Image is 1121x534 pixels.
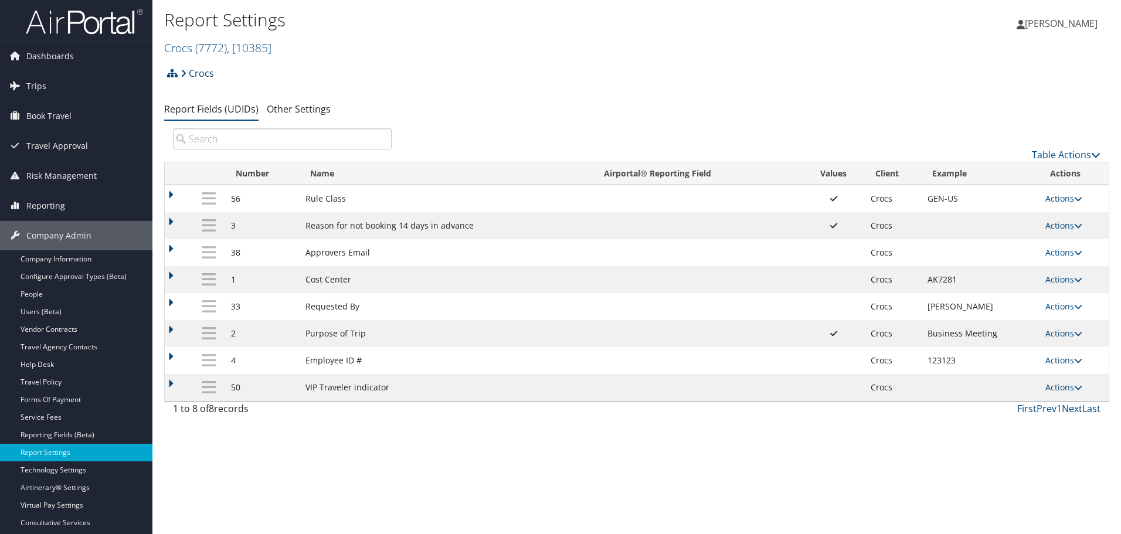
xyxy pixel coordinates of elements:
[1045,301,1082,312] a: Actions
[225,185,300,212] td: 56
[300,347,593,374] td: Employee ID #
[922,293,1040,320] td: [PERSON_NAME]
[173,128,392,149] input: Search
[922,162,1040,185] th: Example
[164,8,794,32] h1: Report Settings
[300,185,593,212] td: Rule Class
[1025,17,1098,30] span: [PERSON_NAME]
[593,162,802,185] th: Airportal&reg; Reporting Field
[1045,220,1082,231] a: Actions
[195,40,227,56] span: ( 7772 )
[173,402,392,421] div: 1 to 8 of records
[300,320,593,347] td: Purpose of Trip
[225,239,300,266] td: 38
[865,293,922,320] td: Crocs
[300,293,593,320] td: Requested By
[26,72,46,101] span: Trips
[865,239,922,266] td: Crocs
[922,185,1040,212] td: GEN-US
[865,185,922,212] td: Crocs
[227,40,271,56] span: , [ 10385 ]
[1045,193,1082,204] a: Actions
[922,347,1040,374] td: 123123
[26,221,91,250] span: Company Admin
[922,320,1040,347] td: Business Meeting
[225,212,300,239] td: 3
[267,103,331,115] a: Other Settings
[1062,402,1082,415] a: Next
[164,103,259,115] a: Report Fields (UDIDs)
[1045,328,1082,339] a: Actions
[865,266,922,293] td: Crocs
[225,374,300,401] td: 50
[300,239,593,266] td: Approvers Email
[865,347,922,374] td: Crocs
[865,374,922,401] td: Crocs
[1045,355,1082,366] a: Actions
[1045,247,1082,258] a: Actions
[1082,402,1100,415] a: Last
[1017,402,1037,415] a: First
[300,374,593,401] td: VIP Traveler indicator
[1032,148,1100,161] a: Table Actions
[1017,6,1109,41] a: [PERSON_NAME]
[26,42,74,71] span: Dashboards
[26,101,72,131] span: Book Travel
[164,40,271,56] a: Crocs
[1057,402,1062,415] a: 1
[225,320,300,347] td: 2
[225,162,300,185] th: Number
[922,266,1040,293] td: AK7281
[225,266,300,293] td: 1
[1040,162,1109,185] th: Actions
[26,131,88,161] span: Travel Approval
[1045,382,1082,393] a: Actions
[300,162,593,185] th: Name
[181,62,214,85] a: Crocs
[193,162,225,185] th: : activate to sort column descending
[865,162,922,185] th: Client
[865,320,922,347] td: Crocs
[802,162,865,185] th: Values
[865,212,922,239] td: Crocs
[225,347,300,374] td: 4
[26,191,65,220] span: Reporting
[300,212,593,239] td: Reason for not booking 14 days in advance
[26,161,97,191] span: Risk Management
[26,8,143,35] img: airportal-logo.png
[300,266,593,293] td: Cost Center
[209,402,214,415] span: 8
[1045,274,1082,285] a: Actions
[225,293,300,320] td: 33
[1037,402,1057,415] a: Prev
